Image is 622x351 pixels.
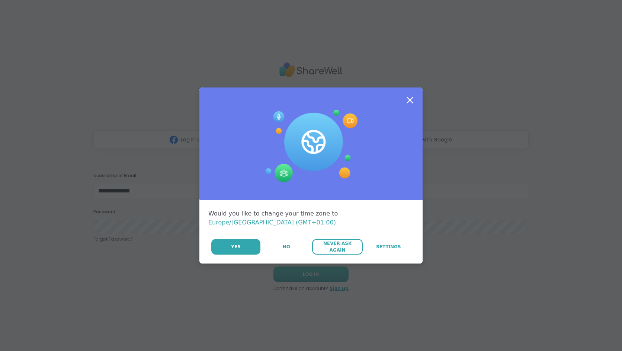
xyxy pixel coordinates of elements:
button: No [261,239,311,255]
span: No [283,243,290,250]
button: Never Ask Again [312,239,362,255]
div: Would you like to change your time zone to [208,209,414,227]
a: Settings [363,239,414,255]
span: Europe/[GEOGRAPHIC_DATA] (GMT+01:00) [208,219,336,226]
span: Never Ask Again [316,240,359,253]
span: Settings [376,243,401,250]
img: Session Experience [264,110,358,183]
button: Yes [211,239,260,255]
span: Yes [231,243,241,250]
